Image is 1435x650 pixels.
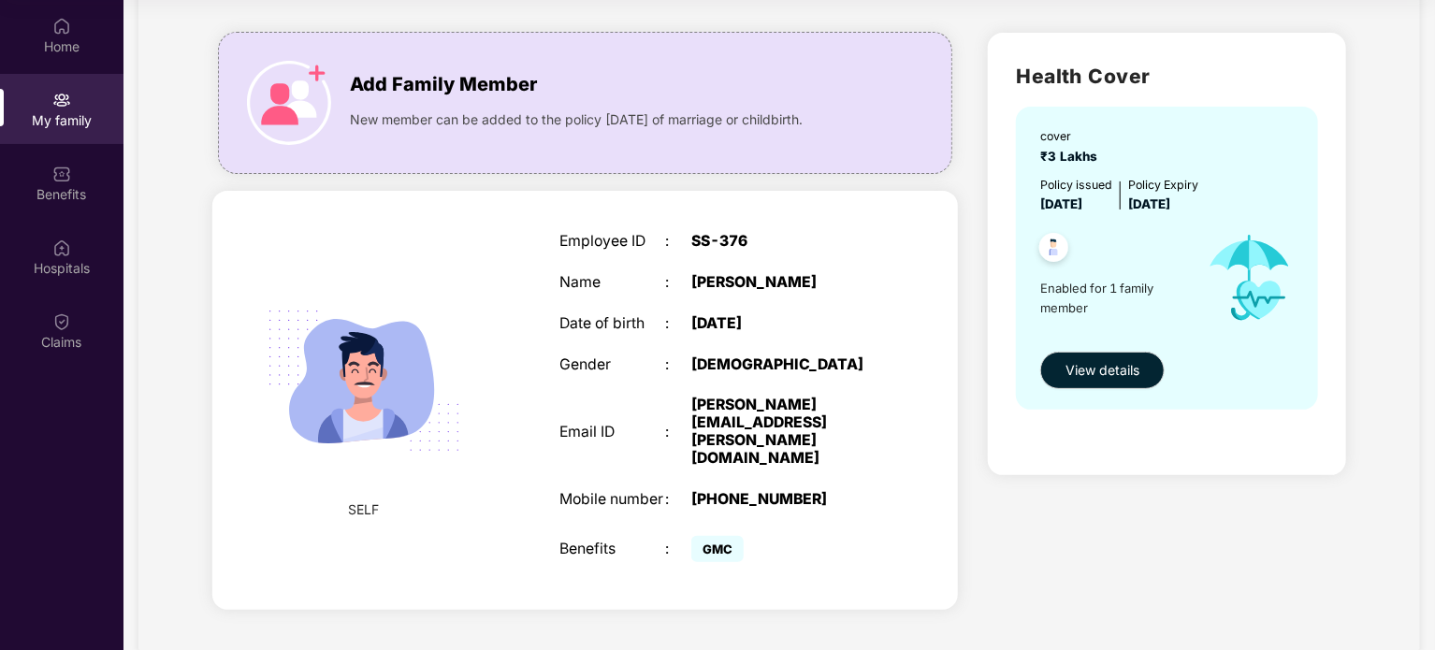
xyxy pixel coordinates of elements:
[665,233,691,251] div: :
[665,424,691,441] div: :
[1040,149,1105,164] span: ₹3 Lakhs
[665,541,691,558] div: :
[691,397,877,467] div: [PERSON_NAME][EMAIL_ADDRESS][PERSON_NAME][DOMAIN_NAME]
[1040,127,1105,145] div: cover
[1128,196,1170,211] span: [DATE]
[559,233,665,251] div: Employee ID
[52,91,71,109] img: svg+xml;base64,PHN2ZyB3aWR0aD0iMjAiIGhlaWdodD0iMjAiIHZpZXdCb3g9IjAgMCAyMCAyMCIgZmlsbD0ibm9uZSIgeG...
[559,274,665,292] div: Name
[350,109,803,130] span: New member can be added to the policy [DATE] of marriage or childbirth.
[349,499,380,520] span: SELF
[1040,352,1165,389] button: View details
[559,356,665,374] div: Gender
[52,165,71,183] img: svg+xml;base64,PHN2ZyBpZD0iQmVuZWZpdHMiIHhtbG5zPSJodHRwOi8vd3d3LnczLm9yZy8yMDAwL3N2ZyIgd2lkdGg9Ij...
[691,491,877,509] div: [PHONE_NUMBER]
[665,315,691,333] div: :
[559,541,665,558] div: Benefits
[245,262,483,499] img: svg+xml;base64,PHN2ZyB4bWxucz0iaHR0cDovL3d3dy53My5vcmcvMjAwMC9zdmciIHdpZHRoPSIyMjQiIGhlaWdodD0iMT...
[1031,227,1077,273] img: svg+xml;base64,PHN2ZyB4bWxucz0iaHR0cDovL3d3dy53My5vcmcvMjAwMC9zdmciIHdpZHRoPSI0OC45NDMiIGhlaWdodD...
[1128,176,1198,194] div: Policy Expiry
[665,274,691,292] div: :
[1040,279,1190,317] span: Enabled for 1 family member
[665,356,691,374] div: :
[52,312,71,331] img: svg+xml;base64,PHN2ZyBpZD0iQ2xhaW0iIHhtbG5zPSJodHRwOi8vd3d3LnczLm9yZy8yMDAwL3N2ZyIgd2lkdGg9IjIwIi...
[1065,360,1139,381] span: View details
[1040,176,1112,194] div: Policy issued
[52,238,71,257] img: svg+xml;base64,PHN2ZyBpZD0iSG9zcGl0YWxzIiB4bWxucz0iaHR0cDovL3d3dy53My5vcmcvMjAwMC9zdmciIHdpZHRoPS...
[559,424,665,441] div: Email ID
[665,491,691,509] div: :
[559,315,665,333] div: Date of birth
[559,491,665,509] div: Mobile number
[691,356,877,374] div: [DEMOGRAPHIC_DATA]
[691,536,744,562] span: GMC
[52,17,71,36] img: svg+xml;base64,PHN2ZyBpZD0iSG9tZSIgeG1sbnM9Imh0dHA6Ly93d3cudzMub3JnLzIwMDAvc3ZnIiB3aWR0aD0iMjAiIG...
[1040,196,1082,211] span: [DATE]
[1016,61,1318,92] h2: Health Cover
[691,315,877,333] div: [DATE]
[691,233,877,251] div: SS-376
[350,70,537,99] span: Add Family Member
[1191,214,1309,341] img: icon
[691,274,877,292] div: [PERSON_NAME]
[247,61,331,145] img: icon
